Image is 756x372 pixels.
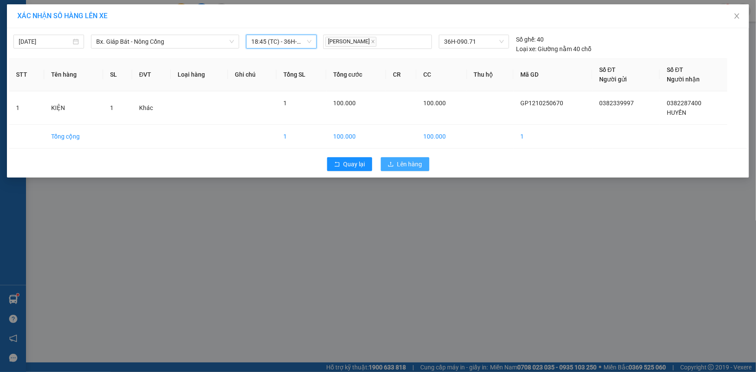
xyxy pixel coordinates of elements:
[513,58,592,91] th: Mã GD
[326,125,386,149] td: 100.000
[516,44,536,54] span: Loại xe:
[334,161,340,168] span: rollback
[516,35,535,44] span: Số ghế:
[229,39,234,44] span: down
[516,44,591,54] div: Giường nằm 40 chỗ
[520,100,563,107] span: GP1210250670
[513,125,592,149] td: 1
[325,37,376,47] span: [PERSON_NAME]
[667,100,701,107] span: 0382287400
[171,58,228,91] th: Loại hàng
[388,161,394,168] span: upload
[20,7,75,35] strong: CHUYỂN PHÁT NHANH ĐÔNG LÝ
[283,100,287,107] span: 1
[132,91,171,125] td: Khác
[276,125,327,149] td: 1
[44,91,103,125] td: KIỆN
[467,58,513,91] th: Thu hộ
[371,39,375,44] span: close
[423,100,446,107] span: 100.000
[25,37,71,55] span: SĐT XE 0974 477 468
[667,76,700,83] span: Người nhận
[9,91,44,125] td: 1
[44,125,103,149] td: Tổng cộng
[516,35,544,44] div: 40
[276,58,327,91] th: Tổng SL
[110,104,114,111] span: 1
[416,125,467,149] td: 100.000
[416,58,467,91] th: CC
[77,45,128,54] span: GP1210250670
[599,100,634,107] span: 0382339997
[381,157,429,171] button: uploadLên hàng
[251,35,311,48] span: 18:45 (TC) - 36H-090.71
[17,12,107,20] span: XÁC NHẬN SỐ HÀNG LÊN XE
[19,37,71,46] input: 12/10/2025
[667,109,686,116] span: HUYỀN
[333,100,356,107] span: 100.000
[725,4,749,29] button: Close
[9,58,44,91] th: STT
[599,66,616,73] span: Số ĐT
[733,13,740,19] span: close
[228,58,276,91] th: Ghi chú
[386,58,416,91] th: CR
[44,58,103,91] th: Tên hàng
[132,58,171,91] th: ĐVT
[397,159,422,169] span: Lên hàng
[444,35,504,48] span: 36H-090.71
[326,58,386,91] th: Tổng cước
[327,157,372,171] button: rollbackQuay lại
[96,35,234,48] span: Bx. Giáp Bát - Nông Cống
[4,30,19,60] img: logo
[103,58,132,91] th: SL
[667,66,683,73] span: Số ĐT
[344,159,365,169] span: Quay lại
[599,76,627,83] span: Người gửi
[24,57,71,76] strong: PHIẾU BIÊN NHẬN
